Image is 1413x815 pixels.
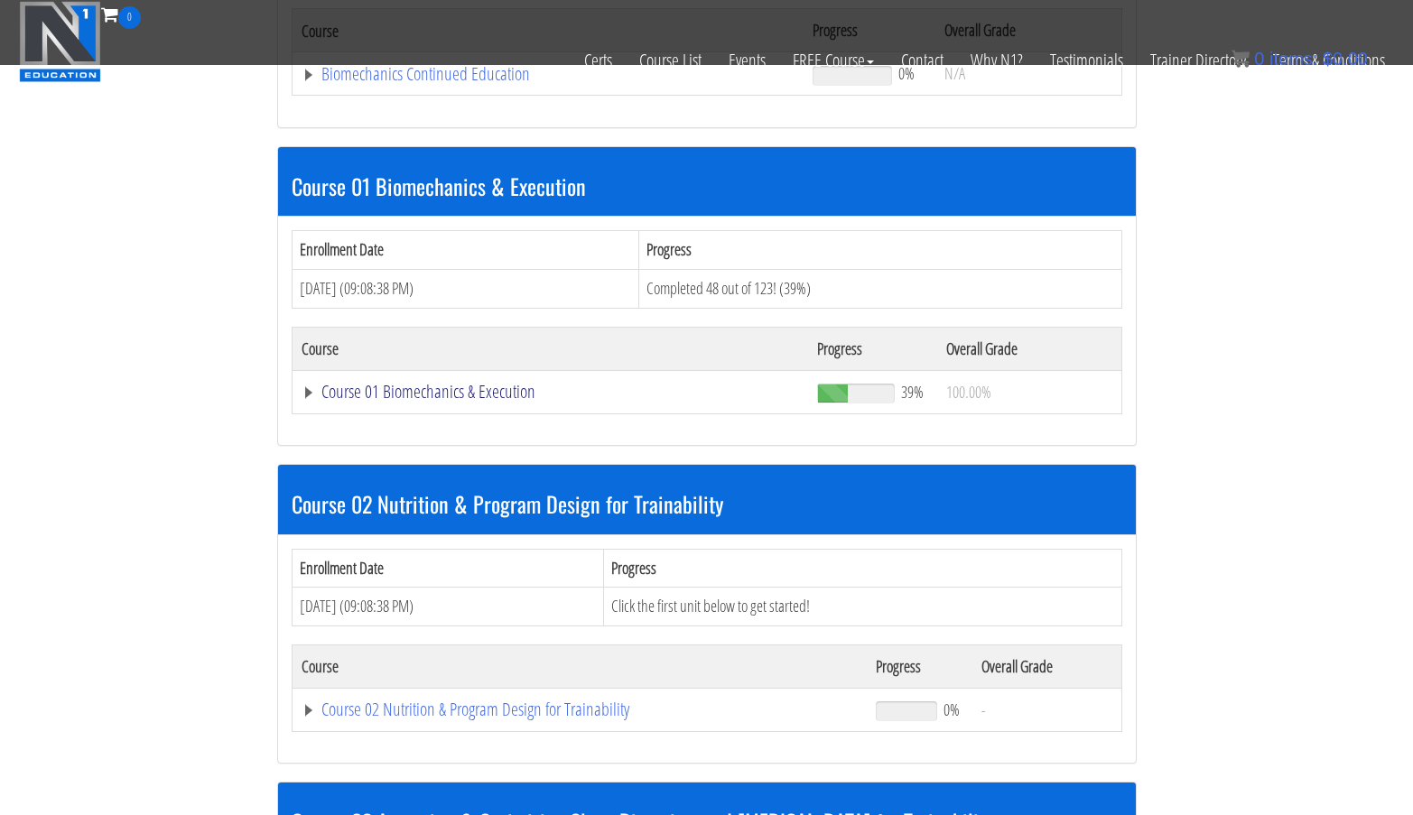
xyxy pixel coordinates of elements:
[302,383,800,401] a: Course 01 Biomechanics & Execution
[292,549,604,588] th: Enrollment Date
[571,29,626,92] a: Certs
[1232,50,1250,68] img: icon11.png
[292,231,638,270] th: Enrollment Date
[937,327,1121,370] th: Overall Grade
[1269,49,1317,69] span: items:
[292,492,1122,515] h3: Course 02 Nutrition & Program Design for Trainability
[292,644,867,688] th: Course
[1232,49,1368,69] a: 0 items: $0.00
[1323,49,1368,69] bdi: 0.00
[901,382,924,402] span: 39%
[888,29,957,92] a: Contact
[944,699,960,719] span: 0%
[1137,29,1260,92] a: Trainer Directory
[292,588,604,626] td: [DATE] (09:08:38 PM)
[1254,49,1264,69] span: 0
[1323,49,1333,69] span: $
[638,269,1121,308] td: Completed 48 out of 123! (39%)
[292,327,808,370] th: Course
[604,549,1121,588] th: Progress
[715,29,779,92] a: Events
[626,29,715,92] a: Course List
[779,29,888,92] a: FREE Course
[292,269,638,308] td: [DATE] (09:08:38 PM)
[302,700,859,718] a: Course 02 Nutrition & Program Design for Trainability
[1037,29,1137,92] a: Testimonials
[118,6,141,29] span: 0
[292,174,1122,198] h3: Course 01 Biomechanics & Execution
[101,2,141,26] a: 0
[957,29,1037,92] a: Why N1?
[638,231,1121,270] th: Progress
[1260,29,1399,92] a: Terms & Conditions
[808,327,937,370] th: Progress
[972,688,1121,731] td: -
[604,588,1121,626] td: Click the first unit below to get started!
[19,1,101,82] img: n1-education
[937,370,1121,413] td: 100.00%
[972,644,1121,688] th: Overall Grade
[867,644,971,688] th: Progress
